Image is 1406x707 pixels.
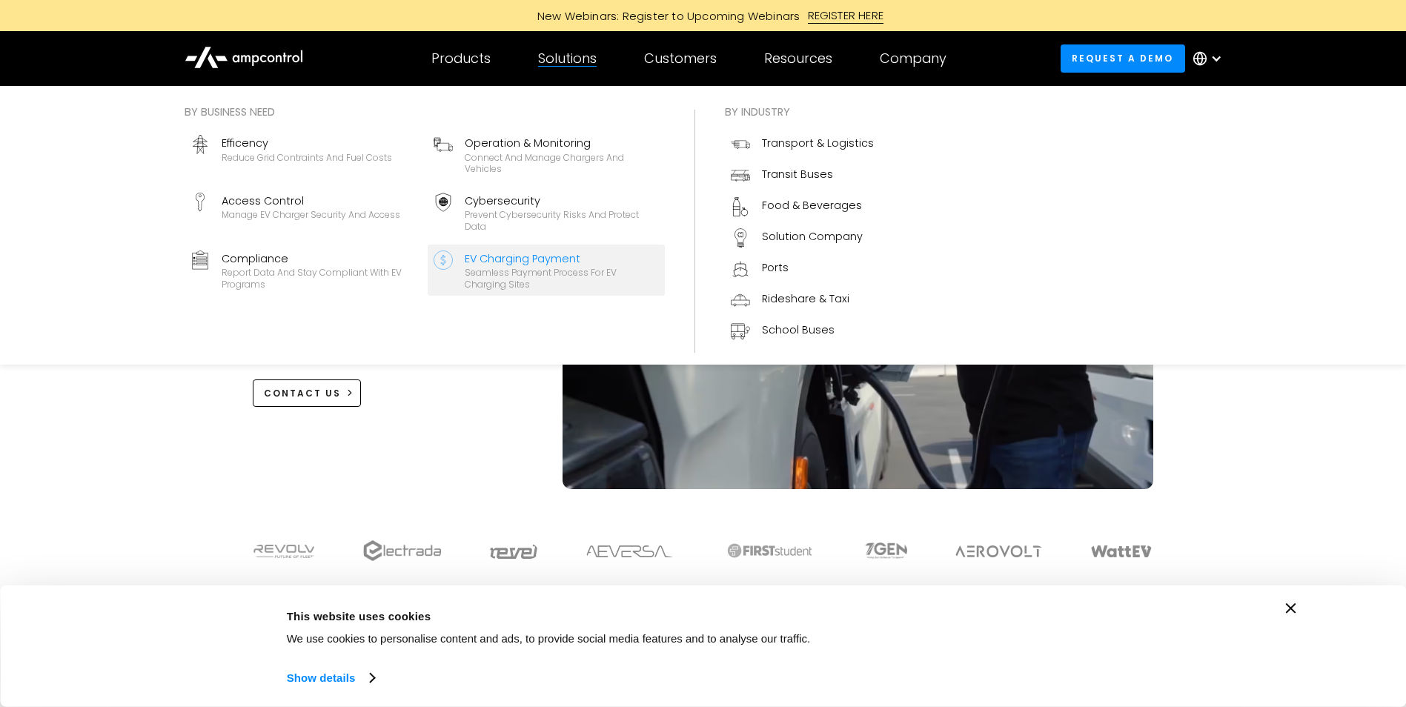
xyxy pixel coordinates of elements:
div: Resources [764,50,832,67]
a: EfficencyReduce grid contraints and fuel costs [185,129,422,181]
button: Close banner [1286,603,1296,614]
div: New Webinars: Register to Upcoming Webinars [523,8,808,24]
a: EV Charging PaymentSeamless Payment Process for EV Charging Sites [428,245,665,296]
div: Customers [644,50,717,67]
div: EV Charging Payment [465,250,659,267]
div: Transport & Logistics [762,135,874,151]
a: Rideshare & Taxi [725,285,880,316]
div: REGISTER HERE [808,7,884,24]
a: Ports [725,253,880,285]
span: We use cookies to personalise content and ads, to provide social media features and to analyse ou... [287,632,811,645]
div: Company [880,50,946,67]
div: By industry [725,104,880,120]
div: This website uses cookies [287,607,1013,625]
div: Ports [762,259,789,276]
a: Access ControlManage EV charger security and access [185,187,422,239]
div: Compliance [222,250,416,267]
a: Operation & MonitoringConnect and manage chargers and vehicles [428,129,665,181]
div: Seamless Payment Process for EV Charging Sites [465,267,659,290]
div: Report data and stay compliant with EV programs [222,267,416,290]
div: Access Control [222,193,400,209]
div: Prevent cybersecurity risks and protect data [465,209,659,232]
img: Aerovolt Logo [955,545,1043,557]
img: WattEV logo [1090,545,1153,557]
a: CONTACT US [253,379,362,407]
a: School Buses [725,316,880,347]
a: Solution Company [725,222,880,253]
a: Show details [287,667,374,689]
img: electrada logo [363,540,441,561]
div: Cybersecurity [465,193,659,209]
div: Manage EV charger security and access [222,209,400,221]
a: Request a demo [1061,44,1185,72]
button: Okay [1047,603,1259,646]
div: Solutions [538,50,597,67]
div: Operation & Monitoring [465,135,659,151]
div: CONTACT US [264,387,341,400]
div: Reduce grid contraints and fuel costs [222,152,392,164]
a: ComplianceReport data and stay compliant with EV programs [185,245,422,296]
div: Food & Beverages [762,197,862,213]
a: CybersecurityPrevent cybersecurity risks and protect data [428,187,665,239]
div: Products [431,50,491,67]
div: Efficency [222,135,392,151]
div: Connect and manage chargers and vehicles [465,152,659,175]
a: New Webinars: Register to Upcoming WebinarsREGISTER HERE [370,7,1037,24]
div: By business need [185,104,665,120]
div: School Buses [762,322,835,338]
a: Food & Beverages [725,191,880,222]
div: Transit Buses [762,166,833,182]
div: Solution Company [762,228,863,245]
div: Rideshare & Taxi [762,291,849,307]
a: Transit Buses [725,160,880,191]
a: Transport & Logistics [725,129,880,160]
